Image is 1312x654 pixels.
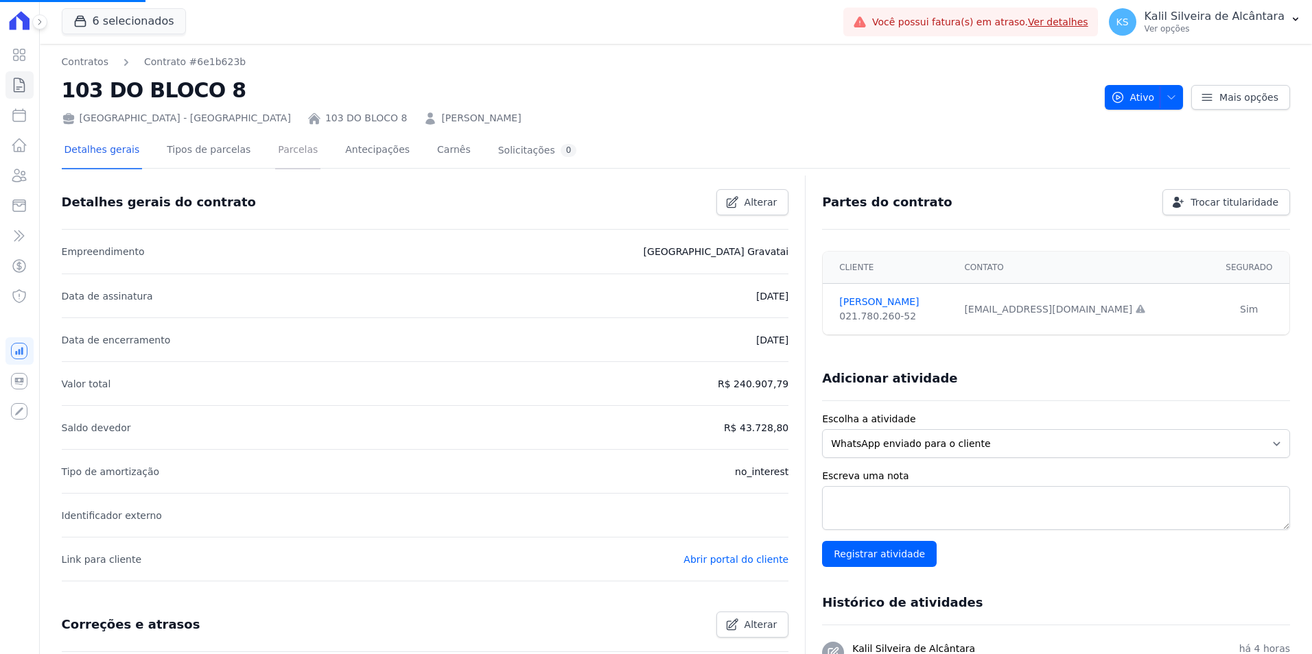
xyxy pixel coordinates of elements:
a: Antecipações [342,133,412,169]
button: 6 selecionados [62,8,186,34]
a: Tipos de parcelas [164,133,253,169]
p: Link para cliente [62,551,141,568]
h3: Detalhes gerais do contrato [62,194,256,210]
p: Data de assinatura [62,288,153,304]
span: Alterar [745,195,777,209]
label: Escreva uma nota [822,469,1290,483]
a: Ver detalhes [1028,16,1088,27]
input: Registrar atividade [822,541,937,567]
a: [PERSON_NAME] [839,295,948,309]
div: Solicitações [498,144,577,157]
p: Kalil Silveira de Alcântara [1145,10,1285,23]
a: Contratos [62,55,108,69]
a: Solicitações0 [495,133,580,169]
div: [EMAIL_ADDRESS][DOMAIN_NAME] [964,302,1200,317]
a: Mais opções [1191,85,1290,110]
p: Ver opções [1145,23,1285,34]
h3: Histórico de atividades [822,594,983,611]
nav: Breadcrumb [62,55,1094,69]
span: Mais opções [1219,90,1278,104]
span: Trocar titularidade [1191,195,1278,209]
a: Contrato #6e1b623b [144,55,246,69]
h2: 103 DO BLOCO 8 [62,75,1094,106]
th: Contato [956,252,1208,284]
button: Ativo [1105,85,1184,110]
div: 0 [561,144,577,157]
p: Data de encerramento [62,332,171,348]
a: Abrir portal do cliente [683,554,788,565]
p: Empreendimento [62,243,145,260]
p: no_interest [735,463,788,480]
a: 103 DO BLOCO 8 [325,111,408,125]
div: [GEOGRAPHIC_DATA] - [GEOGRAPHIC_DATA] [62,111,291,125]
a: Detalhes gerais [62,133,143,169]
a: Alterar [716,189,789,215]
a: [PERSON_NAME] [441,111,521,125]
span: Ativo [1111,85,1155,110]
p: [GEOGRAPHIC_DATA] Gravatai [644,243,789,260]
a: Trocar titularidade [1162,189,1290,215]
span: Você possui fatura(s) em atraso. [872,15,1088,29]
button: KS Kalil Silveira de Alcântara Ver opções [1098,3,1312,41]
p: [DATE] [756,288,788,304]
label: Escolha a atividade [822,412,1290,426]
td: Sim [1209,284,1289,335]
th: Segurado [1209,252,1289,284]
div: 021.780.260-52 [839,309,948,324]
a: Alterar [716,611,789,638]
p: Tipo de amortização [62,463,160,480]
p: Valor total [62,376,111,392]
p: Identificador externo [62,507,162,524]
span: KS [1116,17,1129,27]
a: Carnês [434,133,473,169]
th: Cliente [823,252,956,284]
nav: Breadcrumb [62,55,246,69]
p: Saldo devedor [62,420,131,436]
h3: Correções e atrasos [62,616,200,633]
p: [DATE] [756,332,788,348]
span: Alterar [745,618,777,631]
h3: Adicionar atividade [822,370,957,387]
h3: Partes do contrato [822,194,952,210]
a: Parcelas [275,133,320,169]
p: R$ 43.728,80 [724,420,788,436]
p: R$ 240.907,79 [718,376,788,392]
